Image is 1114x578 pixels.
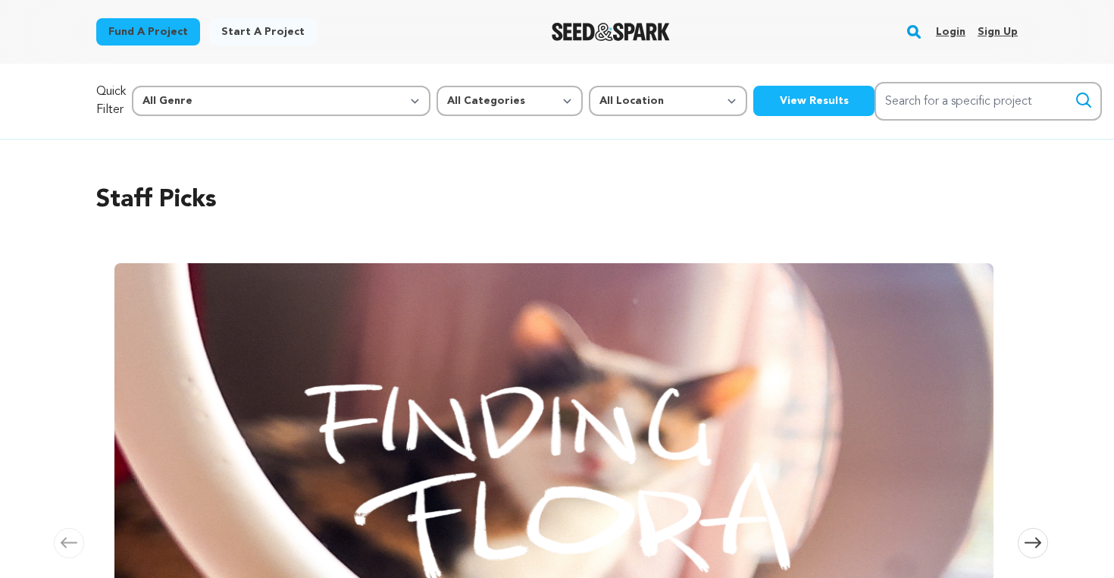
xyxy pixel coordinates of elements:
[552,23,671,41] a: Seed&Spark Homepage
[978,20,1018,44] a: Sign up
[552,23,671,41] img: Seed&Spark Logo Dark Mode
[875,82,1102,121] input: Search for a specific project
[209,18,317,46] a: Start a project
[936,20,965,44] a: Login
[96,18,200,46] a: Fund a project
[753,86,875,116] button: View Results
[96,83,126,119] p: Quick Filter
[96,182,1018,218] h2: Staff Picks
